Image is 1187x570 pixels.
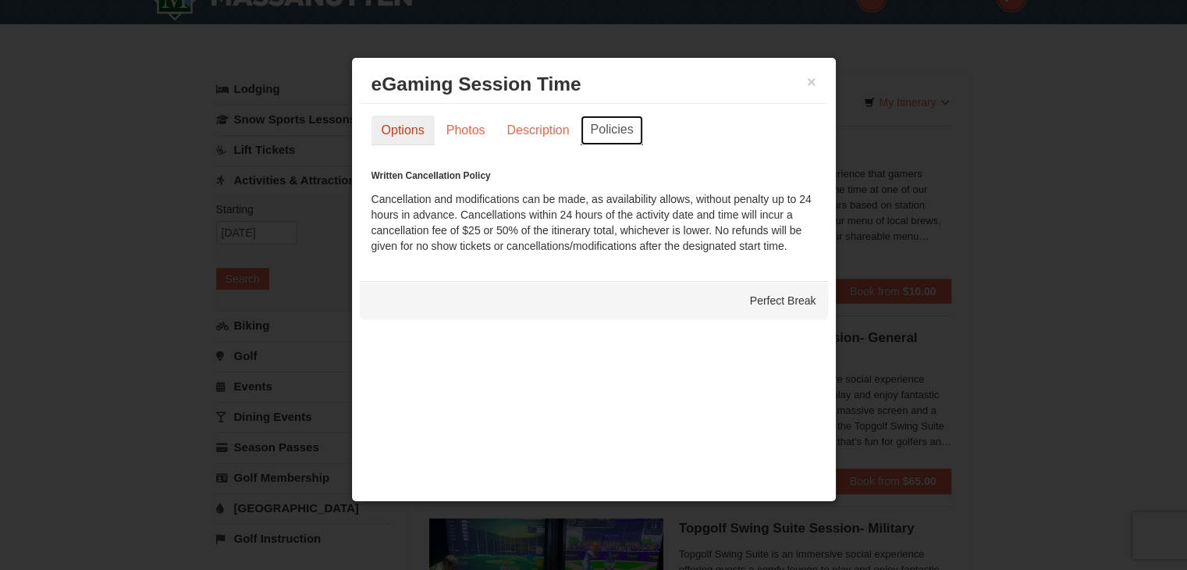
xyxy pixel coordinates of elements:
a: Options [371,116,435,145]
a: Photos [436,116,496,145]
h3: eGaming Session Time [371,73,816,96]
a: Policies [581,116,642,145]
h6: Written Cancellation Policy [371,168,816,183]
button: × [807,74,816,90]
div: Cancellation and modifications can be made, as availability allows, without penalty up to 24 hour... [371,168,816,254]
div: Perfect Break [360,281,828,320]
a: Description [496,116,579,145]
